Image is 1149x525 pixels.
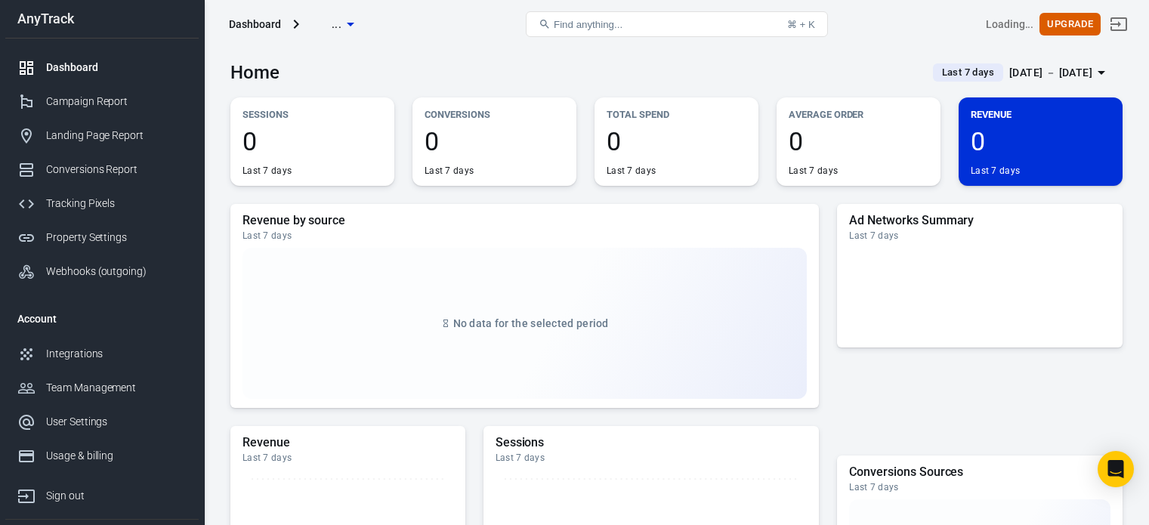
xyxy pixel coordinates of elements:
a: Team Management [5,371,199,405]
p: Conversions [425,107,564,122]
div: Campaign Report [46,94,187,110]
button: Last 7 days[DATE] － [DATE] [921,60,1123,85]
span: No data for the selected period [453,317,609,329]
div: Last 7 days [971,165,1020,177]
h5: Revenue [242,435,453,450]
a: Tracking Pixels [5,187,199,221]
div: User Settings [46,414,187,430]
h3: Home [230,62,280,83]
h5: Conversions Sources [849,465,1110,480]
p: Revenue [971,107,1110,122]
a: Dashboard [5,51,199,85]
h5: Revenue by source [242,213,807,228]
div: Tracking Pixels [46,196,187,212]
div: Webhooks (outgoing) [46,264,187,279]
p: Total Spend [607,107,746,122]
a: User Settings [5,405,199,439]
span: 0 [607,128,746,154]
span: Last 7 days [936,65,1000,80]
div: Account id: <> [986,17,1034,32]
span: 0 [789,128,928,154]
a: Conversions Report [5,153,199,187]
div: Open Intercom Messenger [1098,451,1134,487]
span: ... [332,15,341,34]
button: Find anything...⌘ + K [526,11,828,37]
a: Sign out [5,473,199,513]
div: Dashboard [46,60,187,76]
div: AnyTrack [5,12,199,26]
a: Landing Page Report [5,119,199,153]
div: [DATE] － [DATE] [1009,63,1092,82]
span: Find anything... [554,19,622,30]
a: Webhooks (outgoing) [5,255,199,289]
a: Property Settings [5,221,199,255]
div: Last 7 days [849,481,1110,493]
div: Usage & billing [46,448,187,464]
div: Team Management [46,380,187,396]
h5: Ad Networks Summary [849,213,1110,228]
div: ⌘ + K [787,19,815,30]
a: Usage & billing [5,439,199,473]
div: Conversions Report [46,162,187,178]
a: Sign out [1101,6,1137,42]
h5: Sessions [496,435,808,450]
div: Last 7 days [242,230,807,242]
div: Landing Page Report [46,128,187,144]
div: Dashboard [229,17,281,32]
div: Last 7 days [242,452,453,464]
a: Integrations [5,337,199,371]
div: Integrations [46,346,187,362]
div: Last 7 days [496,452,808,464]
li: Account [5,301,199,337]
span: 0 [425,128,564,154]
span: 0 [242,128,382,154]
p: Average Order [789,107,928,122]
div: Last 7 days [849,230,1110,242]
div: Property Settings [46,230,187,246]
button: ... [305,11,381,39]
div: Sign out [46,488,187,504]
span: 0 [971,128,1110,154]
button: Upgrade [1039,13,1101,36]
p: Sessions [242,107,382,122]
a: Campaign Report [5,85,199,119]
